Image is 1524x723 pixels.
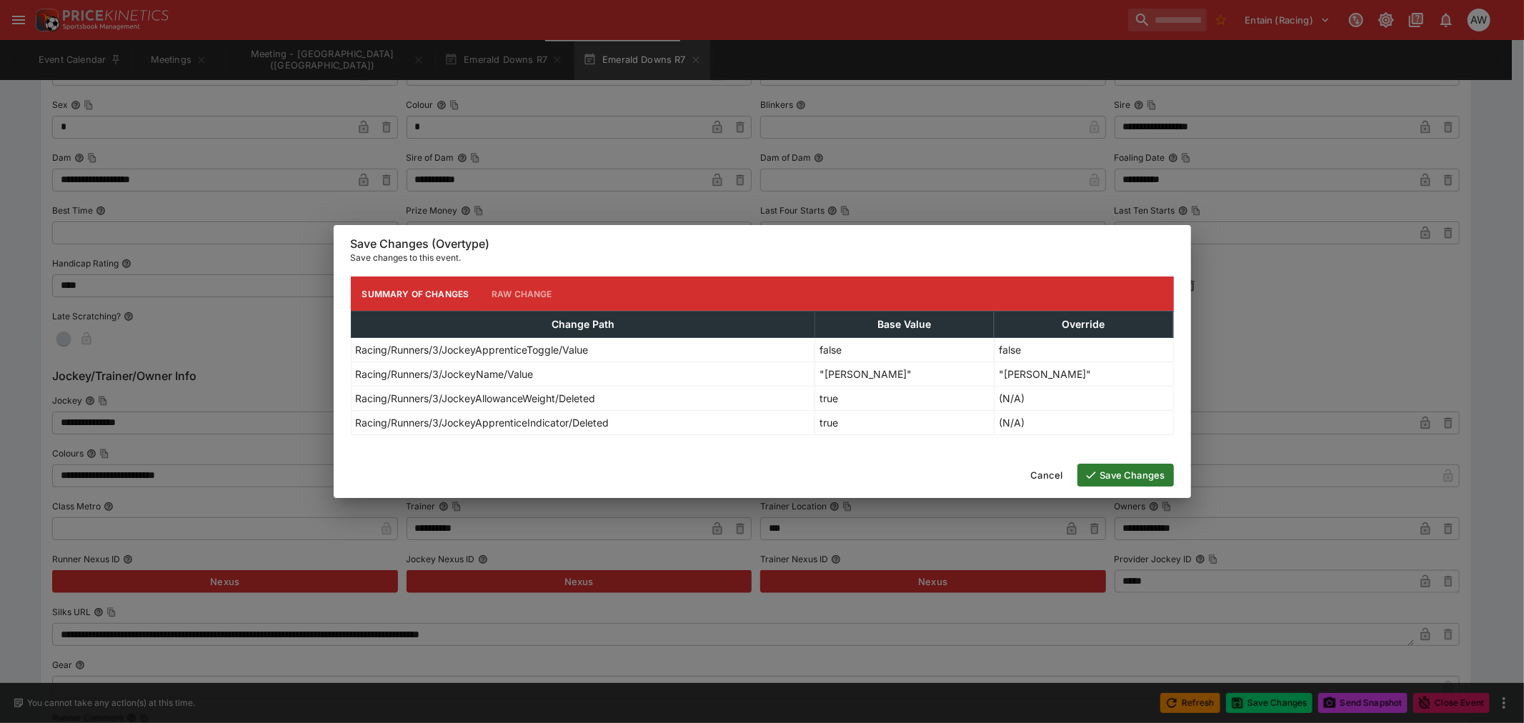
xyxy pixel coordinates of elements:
[356,367,534,382] p: Racing/Runners/3/JockeyName/Value
[994,411,1173,435] td: (N/A)
[994,311,1173,338] th: Override
[815,311,995,338] th: Base Value
[815,338,995,362] td: false
[815,362,995,387] td: "[PERSON_NAME]"
[351,276,481,311] button: Summary of Changes
[994,387,1173,411] td: (N/A)
[1022,464,1072,487] button: Cancel
[994,338,1173,362] td: false
[815,411,995,435] td: true
[351,251,1174,265] p: Save changes to this event.
[356,342,589,357] p: Racing/Runners/3/JockeyApprenticeToggle/Value
[994,362,1173,387] td: "[PERSON_NAME]"
[351,311,815,338] th: Change Path
[1077,464,1174,487] button: Save Changes
[356,391,596,406] p: Racing/Runners/3/JockeyAllowanceWeight/Deleted
[351,236,1174,251] h6: Save Changes (Overtype)
[356,415,609,430] p: Racing/Runners/3/JockeyApprenticeIndicator/Deleted
[815,387,995,411] td: true
[480,276,564,311] button: Raw Change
